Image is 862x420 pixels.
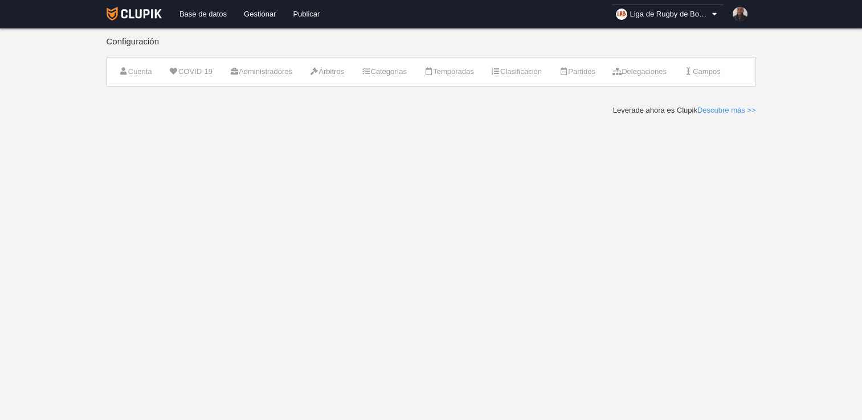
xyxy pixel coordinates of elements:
[606,63,673,80] a: Delegaciones
[418,63,480,80] a: Temporadas
[355,63,413,80] a: Categorías
[613,105,756,116] div: Leverade ahora es Clupik
[611,5,724,24] a: Liga de Rugby de Bogotá
[113,63,158,80] a: Cuenta
[697,106,756,114] a: Descubre más >>
[107,37,756,57] div: Configuración
[223,63,299,80] a: Administradores
[616,9,627,20] img: OaVO6CiHoa28.30x30.jpg
[630,9,710,20] span: Liga de Rugby de Bogotá
[303,63,350,80] a: Árbitros
[553,63,602,80] a: Partidos
[485,63,548,80] a: Clasificación
[163,63,219,80] a: COVID-19
[107,7,162,20] img: Clupik
[733,7,747,22] img: PaNN51s3qP3r.30x30.jpg
[677,63,727,80] a: Campos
